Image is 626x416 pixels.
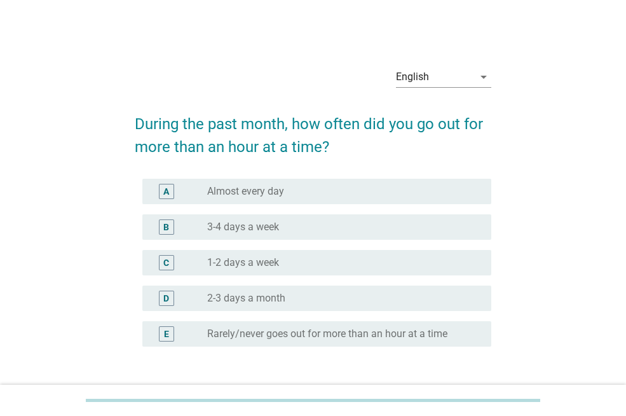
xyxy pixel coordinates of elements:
[476,69,491,85] i: arrow_drop_down
[163,256,169,269] div: C
[396,71,429,83] div: English
[207,256,279,269] label: 1-2 days a week
[163,291,169,305] div: D
[207,328,447,340] label: Rarely/never goes out for more than an hour at a time
[164,327,169,340] div: E
[135,100,491,158] h2: During the past month, how often did you go out for more than an hour at a time?
[207,221,279,233] label: 3-4 days a week
[207,185,284,198] label: Almost every day
[163,184,169,198] div: A
[207,292,285,305] label: 2-3 days a month
[163,220,169,233] div: B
